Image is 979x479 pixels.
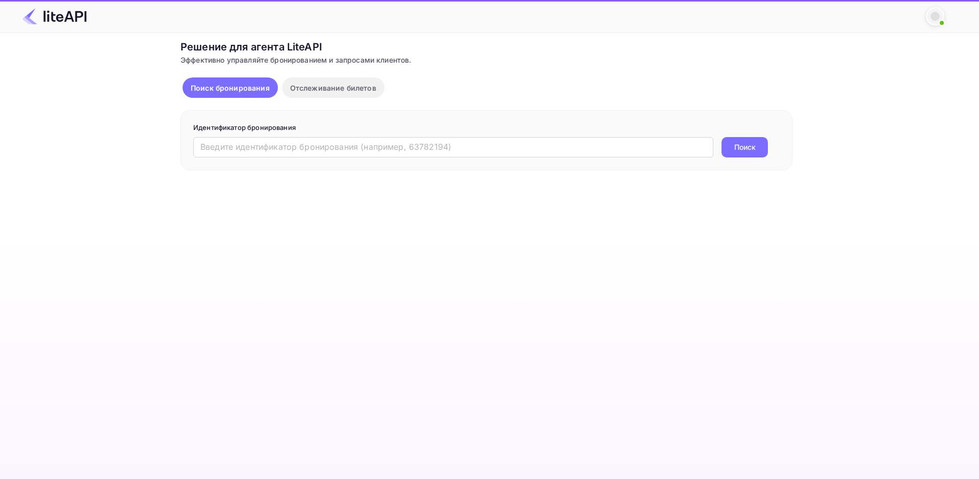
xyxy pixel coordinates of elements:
ya-tr-span: Идентификатор бронирования [193,123,296,131]
input: Введите идентификатор бронирования (например, 63782194) [193,137,713,157]
ya-tr-span: Решение для агента LiteAPI [181,41,322,53]
button: Поиск [722,137,768,157]
img: Логотип LiteAPI [22,8,87,24]
ya-tr-span: Поиск бронирования [191,84,270,92]
ya-tr-span: Отслеживание билетов [290,84,376,92]
ya-tr-span: Эффективно управляйте бронированием и запросами клиентов. [181,56,411,64]
ya-tr-span: Поиск [734,142,756,152]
